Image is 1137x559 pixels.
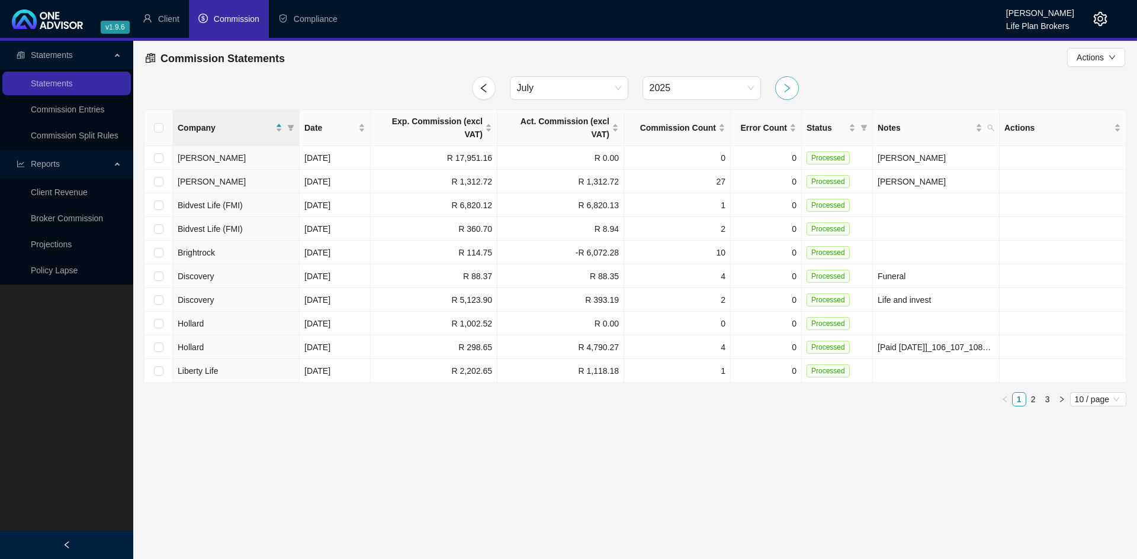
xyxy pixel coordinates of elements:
[31,105,104,114] a: Commission Entries
[178,224,243,234] span: Bidvest Life (FMI)
[31,159,60,169] span: Reports
[1055,392,1069,406] button: right
[731,241,802,264] td: 0
[143,14,152,23] span: user
[300,217,371,241] td: [DATE]
[31,188,88,197] a: Client Revenue
[31,266,78,275] a: Policy Lapse
[873,264,1000,288] td: Funeral
[1027,393,1040,406] a: 2
[731,170,802,193] td: 0
[629,121,716,134] span: Commission Count
[178,248,215,257] span: Brightrock
[1026,392,1040,406] li: 2
[371,359,497,383] td: R 2,202.65
[998,392,1012,406] li: Previous Page
[178,295,214,305] span: Discovery
[375,115,483,141] span: Exp. Commission (excl VAT)
[145,53,156,63] span: reconciliation
[17,51,25,59] span: reconciliation
[371,146,497,170] td: R 17,951.16
[1006,3,1074,16] div: [PERSON_NAME]
[998,392,1012,406] button: left
[497,359,624,383] td: R 1,118.18
[731,359,802,383] td: 0
[1109,54,1116,61] span: down
[1040,392,1055,406] li: 3
[731,217,802,241] td: 0
[304,121,356,134] span: Date
[987,124,994,131] span: search
[807,246,850,259] span: Processed
[300,170,371,193] td: [DATE]
[802,110,873,146] th: Status
[178,272,214,281] span: Discovery
[650,77,754,99] span: 2025
[782,83,792,93] span: right
[807,199,850,212] span: Processed
[624,193,731,217] td: 1
[31,131,118,140] a: Commission Split Rules
[1041,393,1054,406] a: 3
[31,79,73,88] a: Statements
[1001,396,1008,403] span: left
[497,335,624,359] td: R 4,790.27
[624,217,731,241] td: 2
[624,146,731,170] td: 0
[873,288,1000,312] td: Life and invest
[807,270,850,283] span: Processed
[371,312,497,335] td: R 1,002.52
[17,160,25,168] span: line-chart
[300,335,371,359] td: [DATE]
[1004,121,1112,134] span: Actions
[735,121,787,134] span: Error Count
[63,541,71,549] span: left
[1000,110,1126,146] th: Actions
[300,264,371,288] td: [DATE]
[178,201,243,210] span: Bidvest Life (FMI)
[502,115,609,141] span: Act. Commission (excl VAT)
[873,335,1000,359] td: [Paid 13-06-2025]_106_107_108_109
[985,119,997,137] span: search
[101,21,130,34] span: v1.9.6
[873,146,1000,170] td: Jonathan
[178,366,218,376] span: Liberty Life
[1067,48,1125,67] button: Actionsdown
[624,312,731,335] td: 0
[300,359,371,383] td: [DATE]
[371,241,497,264] td: R 114.75
[178,121,273,134] span: Company
[371,335,497,359] td: R 298.65
[300,193,371,217] td: [DATE]
[1077,51,1104,64] span: Actions
[497,110,624,146] th: Act. Commission (excl VAT)
[517,77,621,99] span: July
[807,317,850,330] span: Processed
[497,264,624,288] td: R 88.35
[497,170,624,193] td: R 1,312.72
[371,170,497,193] td: R 1,312.72
[873,110,1000,146] th: Notes
[731,146,802,170] td: 0
[158,14,179,24] span: Client
[497,241,624,264] td: -R 6,072.28
[1058,396,1065,403] span: right
[807,175,850,188] span: Processed
[371,264,497,288] td: R 88.37
[178,153,246,163] span: [PERSON_NAME]
[371,193,497,217] td: R 6,820.12
[1055,392,1069,406] li: Next Page
[497,217,624,241] td: R 8.94
[624,264,731,288] td: 4
[1006,16,1074,29] div: Life Plan Brokers
[731,193,802,217] td: 0
[807,121,846,134] span: Status
[300,288,371,312] td: [DATE]
[1093,12,1107,26] span: setting
[858,119,870,137] span: filter
[497,312,624,335] td: R 0.00
[31,50,73,60] span: Statements
[478,83,489,93] span: left
[294,14,338,24] span: Compliance
[807,222,850,235] span: Processed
